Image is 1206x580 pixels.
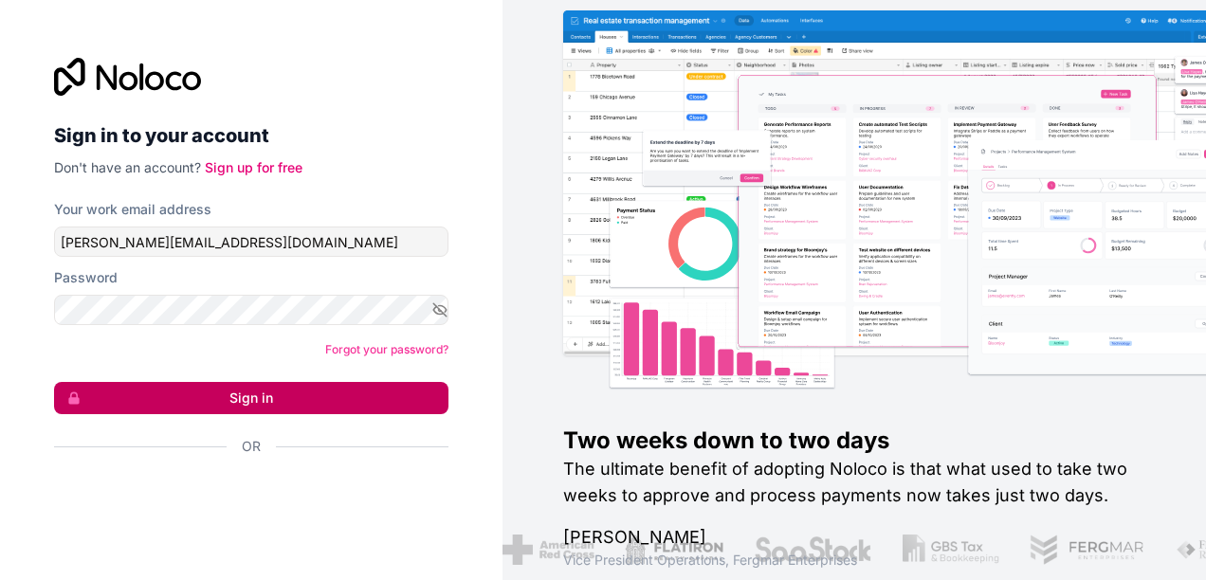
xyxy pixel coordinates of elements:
[54,159,201,175] span: Don't have an account?
[205,159,302,175] a: Sign up for free
[563,551,1145,570] h1: Vice President Operations , Fergmar Enterprises
[496,535,588,565] img: /assets/american-red-cross-BAupjrZR.png
[563,426,1145,456] h1: Two weeks down to two days
[563,524,1145,551] h1: [PERSON_NAME]
[54,227,448,257] input: Email address
[54,268,118,287] label: Password
[54,295,448,325] input: Password
[242,437,261,456] span: Or
[45,477,443,518] iframe: Sign in with Google Button
[54,382,448,414] button: Sign in
[54,200,211,219] label: Your work email address
[563,456,1145,509] h2: The ultimate benefit of adopting Noloco is that what used to take two weeks to approve and proces...
[54,118,448,153] h2: Sign in to your account
[325,342,448,356] a: Forgot your password?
